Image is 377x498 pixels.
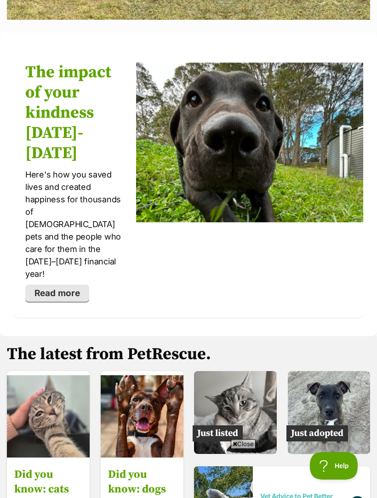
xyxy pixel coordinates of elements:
[136,51,363,235] img: The impact of your kindness 2024-2025
[286,425,348,441] span: Just adopted
[288,371,371,454] img: Medium Male Bull Arab Mix Dog
[101,375,183,458] img: Did you know: dogs have a dominant paw?
[310,452,359,480] iframe: Help Scout Beacon - Open
[25,285,89,302] a: Read more
[231,439,256,448] span: Close
[194,371,277,454] img: Male Domestic Short Hair (DSH) Cat
[193,425,243,441] span: Just listed
[7,345,370,364] h2: The latest from PetRescue.
[25,168,125,280] p: Here's how you saved lives and created happiness for thousands of [DEMOGRAPHIC_DATA] pets and the...
[25,63,125,164] h2: The impact of your kindness [DATE]-[DATE]
[7,375,90,458] img: Did you know: cats only meow at humans?
[194,446,277,456] a: Just listed
[21,452,356,493] iframe: Advertisement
